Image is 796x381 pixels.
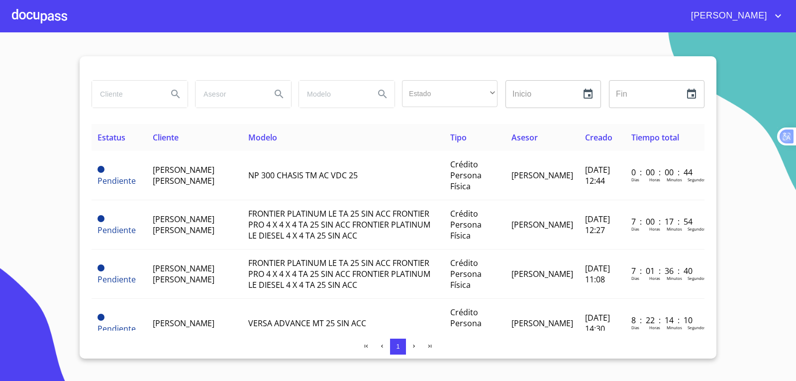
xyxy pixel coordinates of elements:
span: Asesor [511,132,538,143]
span: [PERSON_NAME] [511,268,573,279]
span: Pendiente [98,166,104,173]
p: Segundos [688,275,706,281]
p: Horas [649,226,660,232]
span: Tiempo total [631,132,679,143]
span: Crédito Persona Física [450,307,482,340]
span: Crédito Persona Física [450,159,482,192]
p: Minutos [667,325,682,330]
span: [PERSON_NAME] [684,8,772,24]
span: Crédito Persona Física [450,257,482,290]
span: Crédito Persona Física [450,208,482,241]
p: Segundos [688,177,706,182]
p: Segundos [688,325,706,330]
span: Estatus [98,132,125,143]
span: Cliente [153,132,179,143]
input: search [196,81,263,108]
span: [PERSON_NAME] [PERSON_NAME] [153,263,214,285]
button: account of current user [684,8,784,24]
div: ​ [402,80,497,107]
span: [DATE] 11:08 [585,263,610,285]
input: search [299,81,367,108]
button: 1 [390,339,406,355]
span: Pendiente [98,225,136,236]
span: Pendiente [98,264,104,271]
p: Dias [631,325,639,330]
span: [PERSON_NAME] [511,170,573,181]
span: [DATE] 14:30 [585,312,610,334]
p: 8 : 22 : 14 : 10 [631,315,698,326]
span: FRONTIER PLATINUM LE TA 25 SIN ACC FRONTIER PRO 4 X 4 X 4 TA 25 SIN ACC FRONTIER PLATINUM LE DIES... [248,257,430,290]
span: NP 300 CHASIS TM AC VDC 25 [248,170,358,181]
span: Creado [585,132,612,143]
span: [PERSON_NAME] [PERSON_NAME] [153,164,214,186]
p: 7 : 00 : 17 : 54 [631,216,698,227]
p: Dias [631,177,639,182]
button: Search [267,82,291,106]
p: Minutos [667,177,682,182]
p: Minutos [667,275,682,281]
span: FRONTIER PLATINUM LE TA 25 SIN ACC FRONTIER PRO 4 X 4 X 4 TA 25 SIN ACC FRONTIER PLATINUM LE DIES... [248,208,430,241]
span: Modelo [248,132,277,143]
span: Pendiente [98,314,104,321]
button: Search [371,82,395,106]
span: Pendiente [98,175,136,186]
p: Horas [649,275,660,281]
span: Tipo [450,132,467,143]
button: Search [164,82,188,106]
p: Segundos [688,226,706,232]
input: search [92,81,160,108]
span: [DATE] 12:27 [585,214,610,236]
span: Pendiente [98,274,136,285]
span: [DATE] 12:44 [585,164,610,186]
span: [PERSON_NAME] [PERSON_NAME] [153,214,214,236]
span: [PERSON_NAME] [153,318,214,329]
p: Dias [631,275,639,281]
p: Minutos [667,226,682,232]
span: 1 [396,343,399,350]
p: Dias [631,226,639,232]
p: 7 : 01 : 36 : 40 [631,265,698,276]
p: 0 : 00 : 00 : 44 [631,167,698,178]
span: Pendiente [98,323,136,334]
span: VERSA ADVANCE MT 25 SIN ACC [248,318,366,329]
span: [PERSON_NAME] [511,219,573,230]
p: Horas [649,325,660,330]
p: Horas [649,177,660,182]
span: Pendiente [98,215,104,222]
span: [PERSON_NAME] [511,318,573,329]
